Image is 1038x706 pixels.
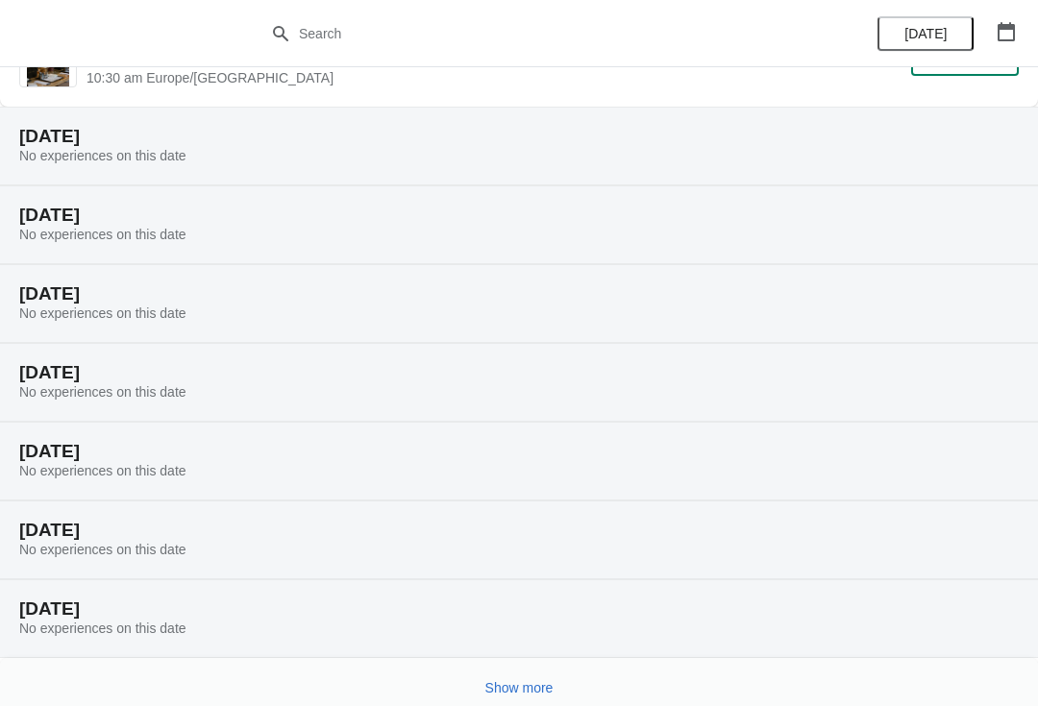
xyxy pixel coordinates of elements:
span: No experiences on this date [19,384,186,400]
button: [DATE] [877,16,974,51]
span: 10:30 am Europe/[GEOGRAPHIC_DATA] [86,68,676,87]
h2: [DATE] [19,521,1019,540]
span: No experiences on this date [19,305,186,321]
input: Search [298,16,778,51]
span: No experiences on this date [19,463,186,478]
span: No experiences on this date [19,227,186,242]
h2: [DATE] [19,127,1019,146]
span: No experiences on this date [19,542,186,557]
span: No experiences on this date [19,621,186,636]
span: No experiences on this date [19,148,186,163]
h2: [DATE] [19,284,1019,304]
h2: [DATE] [19,599,1019,619]
h2: [DATE] [19,442,1019,461]
button: Show more [478,670,561,705]
span: Show more [485,680,554,695]
h2: [DATE] [19,206,1019,225]
h2: [DATE] [19,363,1019,382]
span: [DATE] [904,26,947,41]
